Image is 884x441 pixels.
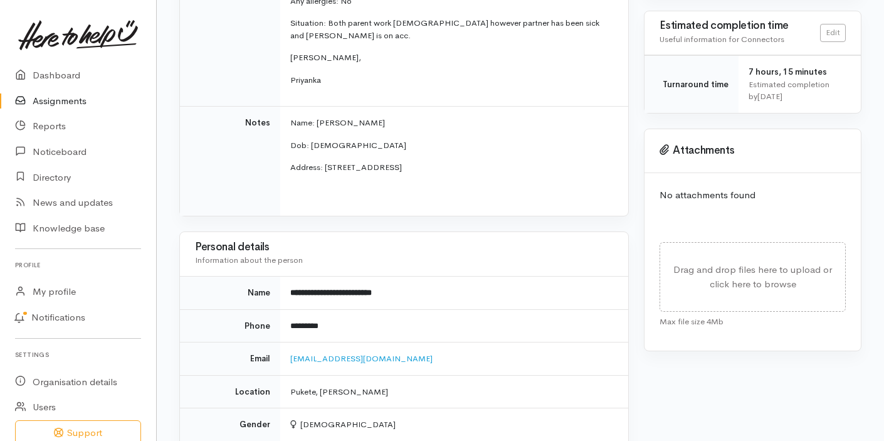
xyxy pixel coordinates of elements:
h6: Profile [15,257,141,274]
h3: Personal details [195,242,613,253]
h3: Estimated completion time [660,20,820,32]
p: Name: [PERSON_NAME] [290,117,613,129]
a: Edit [820,24,846,42]
td: Name [180,277,280,310]
span: Drag and drop files here to upload or click here to browse [673,263,832,290]
div: Estimated completion by [749,78,846,103]
a: [EMAIL_ADDRESS][DOMAIN_NAME] [290,353,433,364]
span: [DEMOGRAPHIC_DATA] [290,419,396,430]
time: [DATE] [757,91,782,102]
p: No attachments found [660,188,846,203]
td: Email [180,343,280,376]
p: Situation: Both parent work [DEMOGRAPHIC_DATA] however partner has been sick and [PERSON_NAME] is... [290,17,613,41]
td: Notes [180,107,280,216]
h6: Settings [15,346,141,363]
span: Useful information for Connectors [660,34,784,45]
p: Address: [STREET_ADDRESS] [290,161,613,174]
td: Location [180,375,280,408]
p: Priyanka [290,74,613,87]
td: Turnaround time [645,56,739,113]
p: Dob: [DEMOGRAPHIC_DATA] [290,139,613,152]
div: Max file size 4Mb [660,312,846,328]
td: Phone [180,309,280,343]
span: Information about the person [195,255,303,265]
span: 7 hours, 15 minutes [749,66,827,77]
h3: Attachments [660,144,846,157]
td: Pukete, [PERSON_NAME] [280,375,628,408]
p: [PERSON_NAME], [290,51,613,64]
